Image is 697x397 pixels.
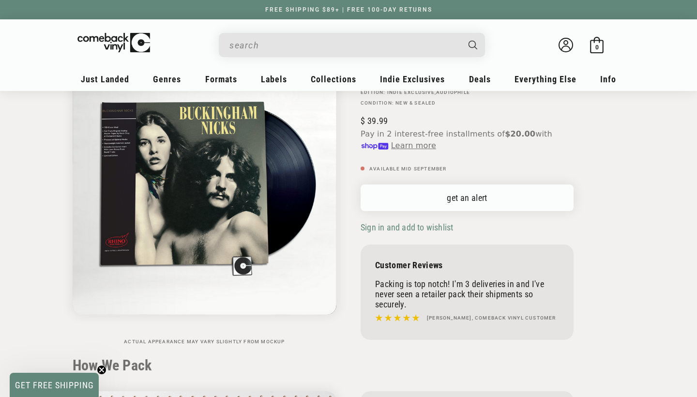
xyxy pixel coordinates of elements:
span: $ [361,116,365,126]
span: Genres [153,74,181,84]
span: Deals [469,74,491,84]
input: When autocomplete results are available use up and down arrows to review and enter to select [229,35,459,55]
span: 39.99 [361,116,388,126]
span: Available Mid September [369,166,447,171]
span: Everything Else [515,74,576,84]
p: Actual appearance may vary slightly from mockup [73,339,336,345]
h2: How We Pack [73,357,624,374]
span: Info [600,74,616,84]
button: Search [460,33,486,57]
p: Condition: New & Sealed [361,100,574,106]
a: get an alert [361,184,574,211]
span: Just Landed [81,74,129,84]
p: Customer Reviews [375,260,559,270]
media-gallery: Gallery Viewer [73,51,336,345]
button: Close teaser [97,365,106,375]
img: star5.svg [375,312,420,324]
div: Search [219,33,485,57]
h4: [PERSON_NAME], Comeback Vinyl customer [427,314,556,322]
button: Sign in and add to wishlist [361,222,456,233]
span: Collections [311,74,356,84]
a: FREE SHIPPING $89+ | FREE 100-DAY RETURNS [256,6,442,13]
span: Labels [261,74,287,84]
span: GET FREE SHIPPING [15,380,94,390]
span: Formats [205,74,237,84]
p: Packing is top notch! I'm 3 deliveries in and I've never seen a retailer pack their shipments so ... [375,279,559,309]
span: Sign in and add to wishlist [361,222,453,232]
span: Indie Exclusives [380,74,445,84]
span: 0 [595,44,599,51]
div: GET FREE SHIPPINGClose teaser [10,373,99,397]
